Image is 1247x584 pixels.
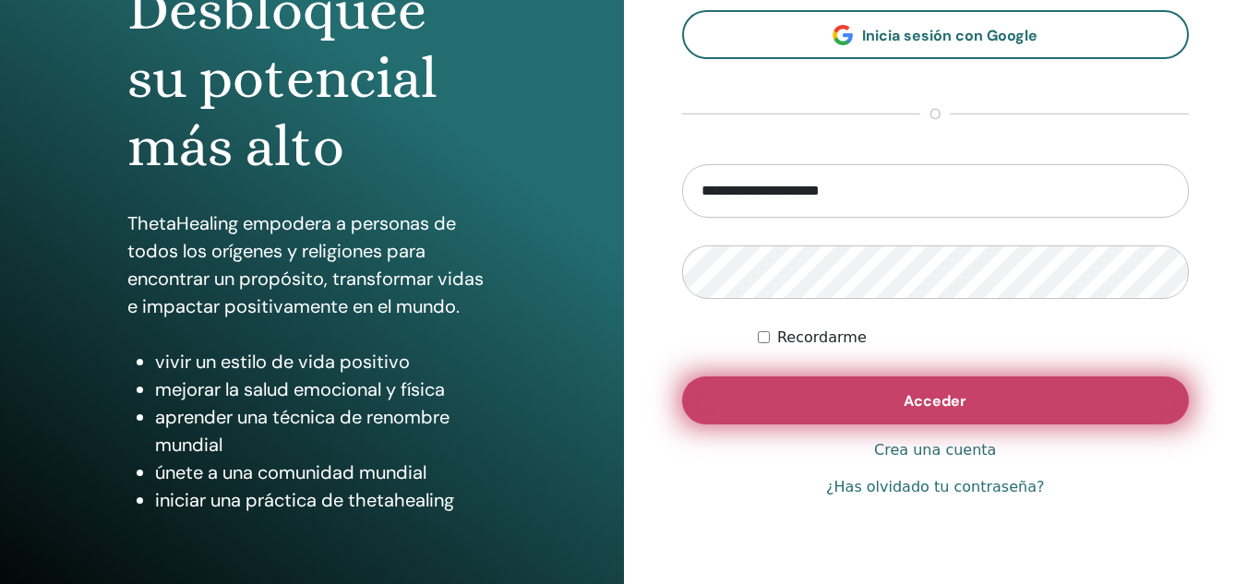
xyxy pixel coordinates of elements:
[155,375,497,403] li: mejorar la salud emocional y física
[826,476,1044,498] a: ¿Has olvidado tu contraseña?
[155,348,497,375] li: vivir un estilo de vida positivo
[155,459,497,486] li: únete a una comunidad mundial
[127,209,497,320] p: ThetaHealing empodera a personas de todos los orígenes y religiones para encontrar un propósito, ...
[874,439,996,461] a: Crea una cuenta
[682,376,1190,424] button: Acceder
[904,391,966,411] span: Acceder
[920,103,950,125] span: o
[155,403,497,459] li: aprender una técnica de renombre mundial
[155,486,497,514] li: iniciar una práctica de thetahealing
[862,26,1037,45] span: Inicia sesión con Google
[777,327,867,349] label: Recordarme
[758,327,1189,349] div: Mantenerme autenticado indefinidamente o hasta cerrar la sesión manualmente
[682,10,1190,59] a: Inicia sesión con Google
